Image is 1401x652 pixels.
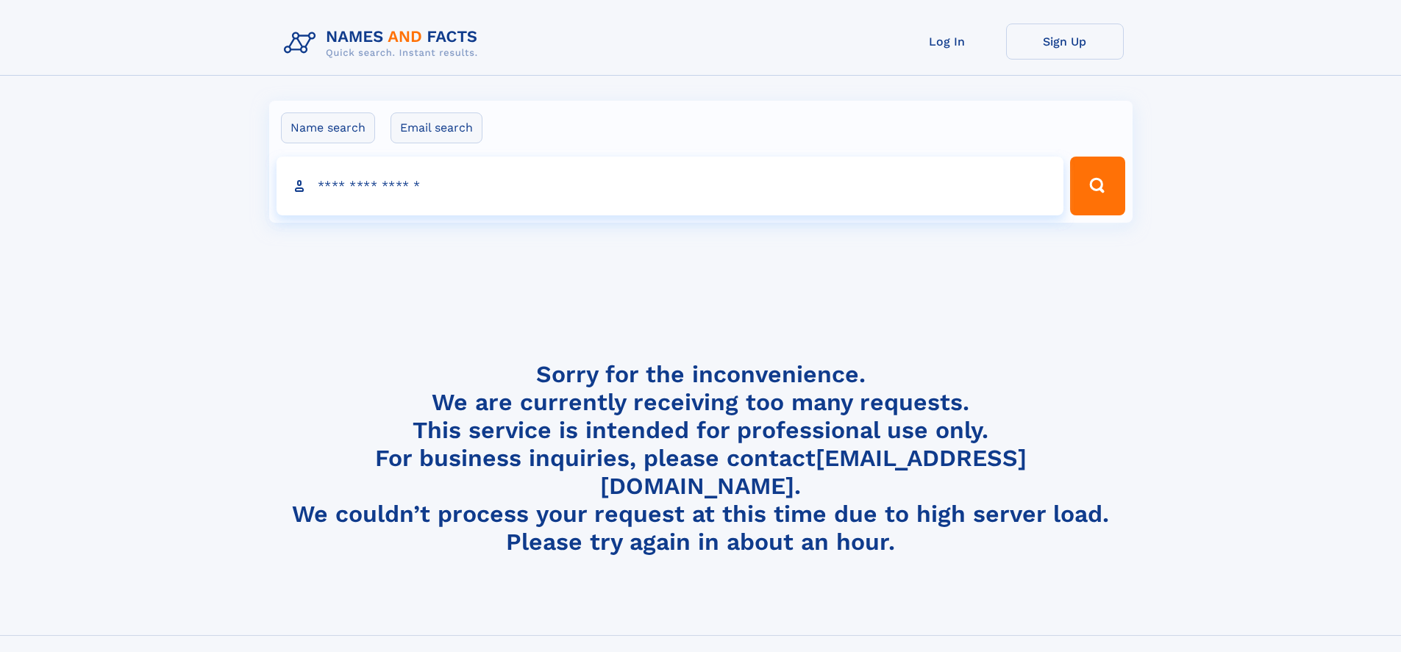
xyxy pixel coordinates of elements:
[278,360,1124,556] h4: Sorry for the inconvenience. We are currently receiving too many requests. This service is intend...
[888,24,1006,60] a: Log In
[1070,157,1124,215] button: Search Button
[391,112,482,143] label: Email search
[281,112,375,143] label: Name search
[600,444,1027,500] a: [EMAIL_ADDRESS][DOMAIN_NAME]
[277,157,1064,215] input: search input
[1006,24,1124,60] a: Sign Up
[278,24,490,63] img: Logo Names and Facts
